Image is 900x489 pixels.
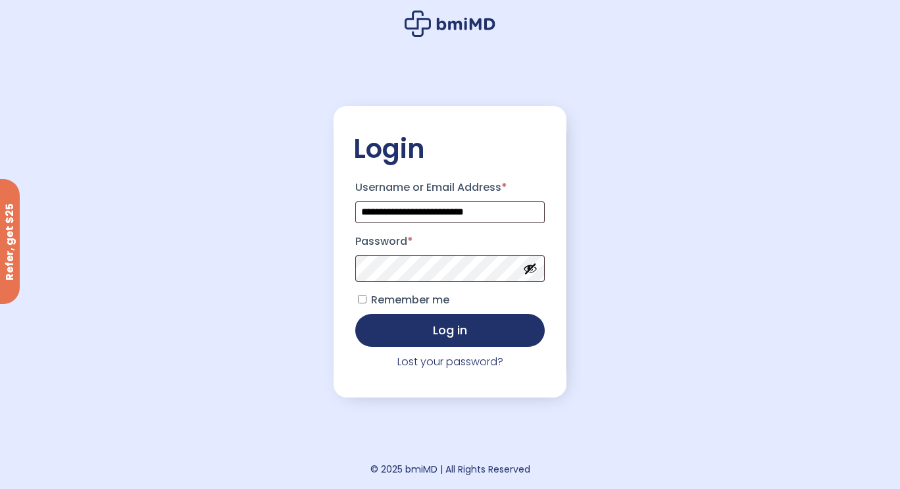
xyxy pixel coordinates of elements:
[397,354,503,369] a: Lost your password?
[353,132,547,165] h2: Login
[355,177,545,198] label: Username or Email Address
[523,261,537,276] button: Show password
[355,231,545,252] label: Password
[371,292,449,307] span: Remember me
[370,460,530,478] div: © 2025 bmiMD | All Rights Reserved
[358,295,366,303] input: Remember me
[355,314,545,347] button: Log in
